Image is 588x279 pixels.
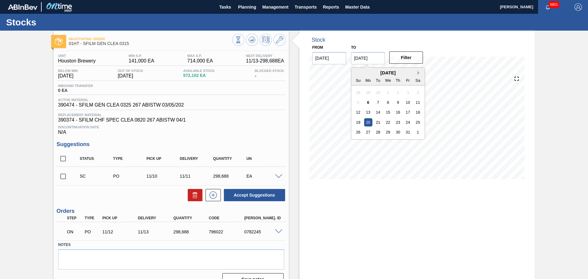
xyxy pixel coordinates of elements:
img: TNhmsLtSVTkK8tSr43FrP2fwEKptu5GPRR3wAAAABJRU5ErkJggg== [8,4,37,10]
div: Choose Sunday, October 12th, 2025 [354,108,362,116]
div: Delete Suggestions [185,189,202,201]
div: - [253,69,286,79]
div: Pick up [101,216,141,220]
div: Choose Saturday, November 1st, 2025 [414,128,422,136]
div: Choose Tuesday, October 14th, 2025 [374,108,382,116]
div: Su [354,76,362,84]
img: Logout [575,3,582,11]
div: Choose Friday, October 17th, 2025 [404,108,412,116]
div: Type [111,156,149,161]
button: Stocks Overview [232,34,244,46]
div: 11/12/2025 [101,229,141,234]
div: Choose Monday, October 13th, 2025 [364,108,372,116]
div: 11/10/2025 [145,174,182,179]
div: Not available Sunday, October 5th, 2025 [354,98,362,107]
div: Choose Saturday, October 25th, 2025 [414,118,422,126]
div: We [384,76,392,84]
div: N/A [57,123,286,135]
div: Choose Wednesday, October 8th, 2025 [384,98,392,107]
div: Choose Thursday, October 16th, 2025 [394,108,402,116]
label: Notes [58,240,284,249]
span: Tasks [218,3,232,11]
span: Discontinuation Date [58,125,284,129]
div: Choose Friday, October 24th, 2025 [404,118,412,126]
h3: Orders [57,208,286,214]
button: Filter [389,51,423,64]
div: Th [394,76,402,84]
div: Step [66,216,84,220]
div: Purchase order [111,174,149,179]
div: Not available Tuesday, September 30th, 2025 [374,88,382,96]
div: Suggestion Created [78,174,115,179]
div: [DATE] [351,70,425,75]
span: Houston Brewery [58,58,96,64]
div: Purchase order [83,229,101,234]
div: 0782245 [243,229,283,234]
div: Choose Thursday, October 23rd, 2025 [394,118,402,126]
span: Active Material [58,98,184,102]
div: Not available Wednesday, October 1st, 2025 [384,88,392,96]
div: Code [207,216,247,220]
div: Mo [364,76,372,84]
button: Notifications [538,3,558,11]
span: Out Of Stock [118,69,143,73]
button: Update Chart [246,34,258,46]
span: 390374 - SFILM CHF SPEC CLEA 0820 267 ABISTW 04/1 [58,117,284,123]
div: Choose Friday, October 31st, 2025 [404,128,412,136]
span: Below Min [58,69,78,73]
div: Choose Monday, October 20th, 2025 [364,118,372,126]
div: 11/13/2025 [136,229,176,234]
span: Master Data [345,3,369,11]
span: Inbound Transfer [58,84,93,88]
div: Not available Monday, September 29th, 2025 [364,88,372,96]
span: 141,000 EA [129,58,154,64]
h1: Stocks [6,19,115,26]
div: 11/11/2025 [178,174,215,179]
span: Available Stock [183,69,215,73]
span: 9801 [548,1,559,8]
div: 298,688 [172,229,212,234]
div: Fr [404,76,412,84]
span: Unit [58,54,96,58]
input: mm/dd/yyyy [351,52,385,64]
div: Choose Sunday, October 26th, 2025 [354,128,362,136]
div: Choose Wednesday, October 15th, 2025 [384,108,392,116]
div: [PERSON_NAME]. ID [243,216,283,220]
div: Negotiating Order [66,225,84,239]
span: Management [262,3,288,11]
div: EA [245,174,282,179]
div: Choose Monday, October 27th, 2025 [364,128,372,136]
span: MAX S.P. [187,54,213,58]
div: month 2025-10 [353,88,423,137]
div: Choose Tuesday, October 28th, 2025 [374,128,382,136]
div: Choose Thursday, October 9th, 2025 [394,98,402,107]
div: UN [245,156,282,161]
span: Next Delivery [246,54,284,58]
div: Choose Wednesday, October 22nd, 2025 [384,118,392,126]
div: Tu [374,76,382,84]
div: Quantity [172,216,212,220]
div: Quantity [212,156,249,161]
button: Accept Suggestions [224,189,285,201]
div: Delivery [178,156,215,161]
div: 796022 [207,229,247,234]
div: Not available Sunday, September 28th, 2025 [354,88,362,96]
span: Reports [323,3,339,11]
div: Choose Saturday, October 11th, 2025 [414,98,422,107]
button: Go to Master Data / General [273,34,286,46]
div: Choose Tuesday, October 7th, 2025 [374,98,382,107]
div: Type [83,216,101,220]
span: 390474 - SFILM GEN CLEA 0325 267 ABISTW 03/05/202 [58,102,184,108]
div: Pick up [145,156,182,161]
span: Blocked Stock [255,69,284,73]
div: Delivery [136,216,176,220]
div: Choose Sunday, October 19th, 2025 [354,118,362,126]
div: Choose Thursday, October 30th, 2025 [394,128,402,136]
input: mm/dd/yyyy [312,52,346,64]
div: Sa [414,76,422,84]
div: Not available Saturday, October 4th, 2025 [414,88,422,96]
span: [DATE] [118,73,143,79]
div: 298,688 [212,174,249,179]
div: Not available Friday, October 3rd, 2025 [404,88,412,96]
div: Choose Friday, October 10th, 2025 [404,98,412,107]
